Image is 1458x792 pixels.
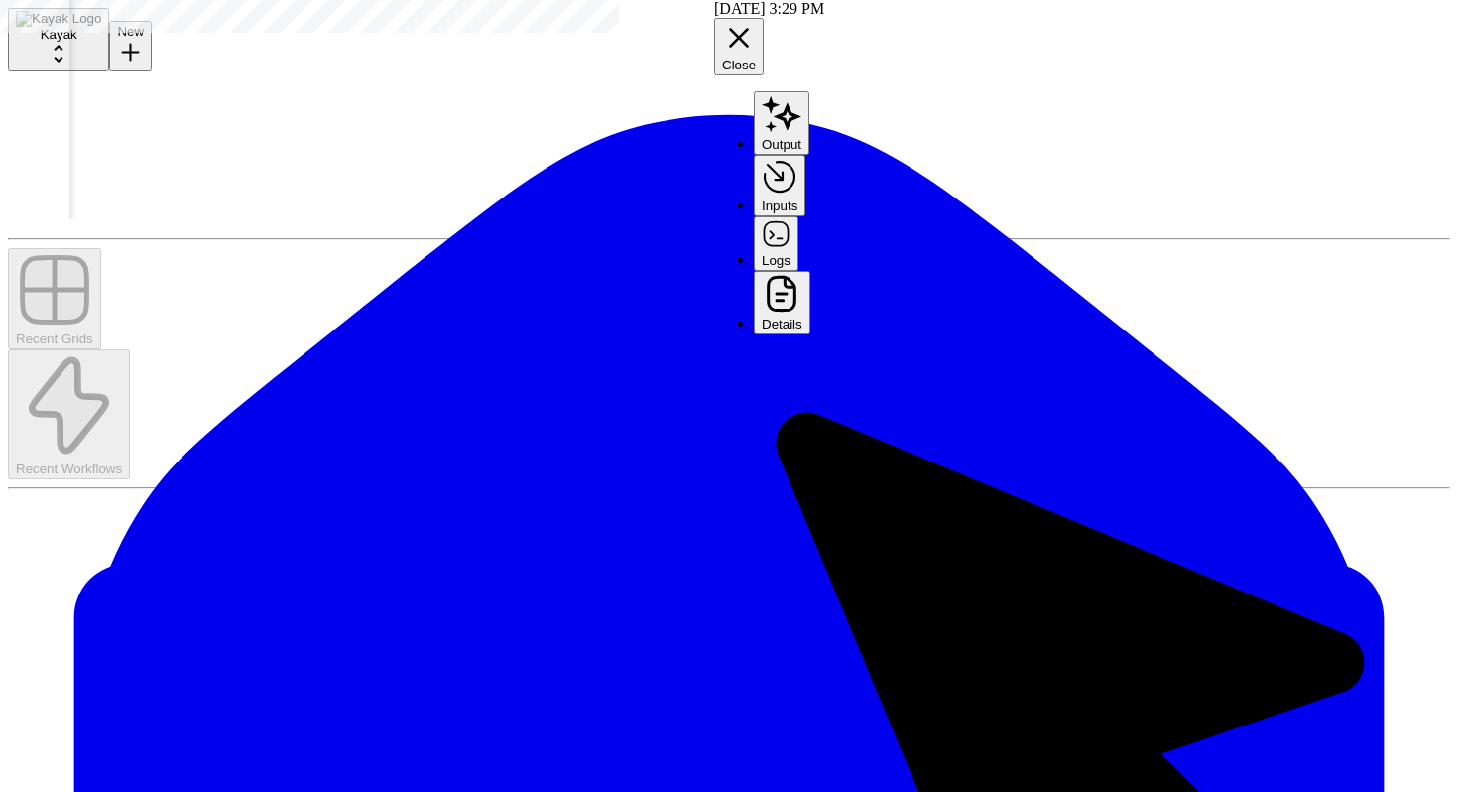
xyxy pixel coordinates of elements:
button: Logs [754,216,798,270]
span: Kayak [41,27,77,42]
button: Output [754,91,809,155]
span: Close [722,58,756,72]
button: New [109,21,152,71]
button: Details [754,271,810,335]
button: Close [714,18,764,75]
button: Workspace: Kayak [8,8,109,71]
button: Inputs [754,155,805,216]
